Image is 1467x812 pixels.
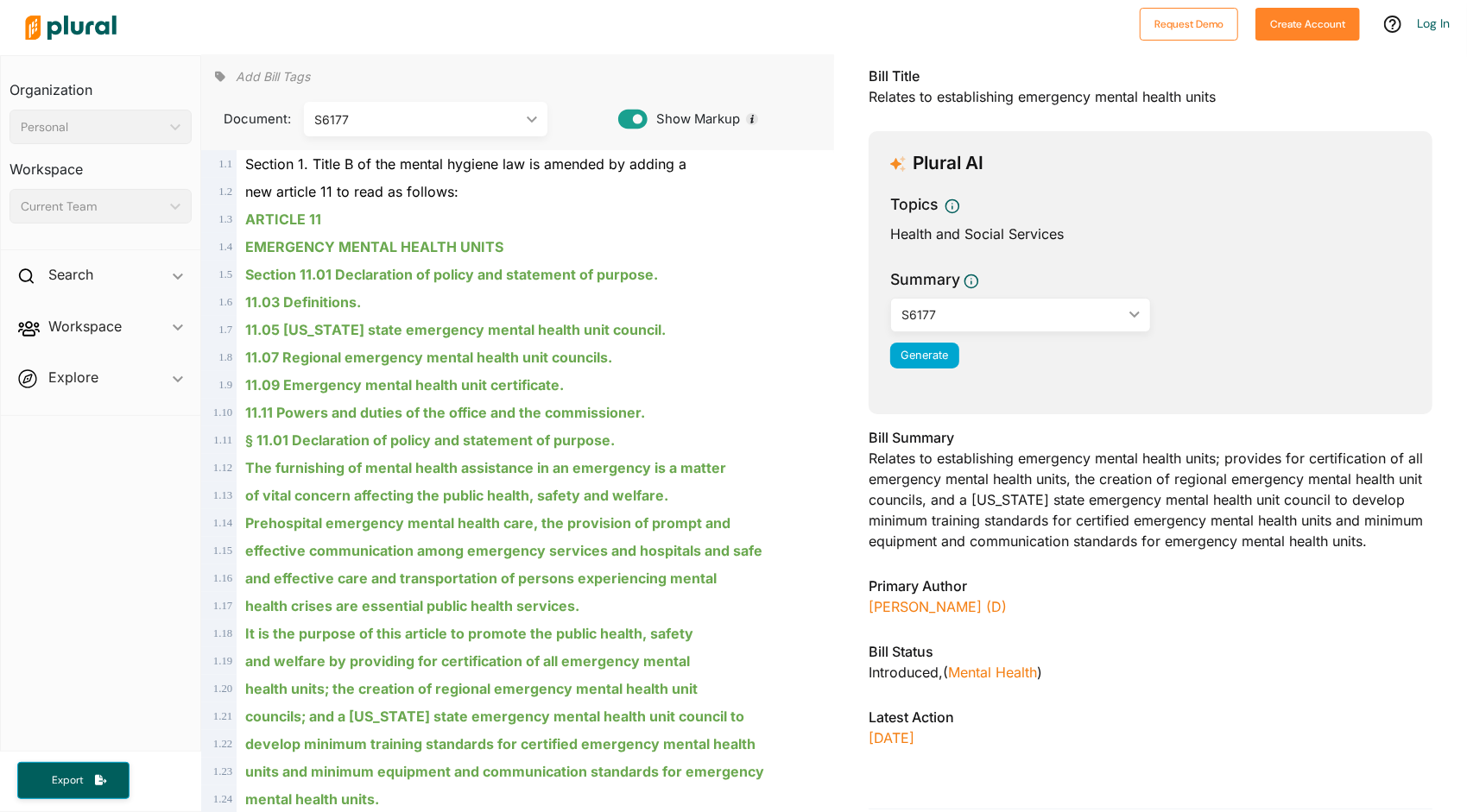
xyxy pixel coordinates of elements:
h3: Organization [9,65,192,103]
ins: 11.03 Definitions. [245,293,361,311]
button: Create Account [1255,8,1360,41]
ins: 11.05 [US_STATE] state emergency mental health unit council. [245,321,666,338]
a: Mental Health [948,664,1037,681]
span: 1 . 13 [213,489,232,501]
button: Request Demo [1140,8,1238,41]
ins: § 11.01 Declaration of policy and statement of purpose. [245,431,615,449]
ins: develop minimum training standards for certified emergency mental health [245,735,756,752]
ins: ARTICLE 11 [245,211,321,228]
span: 1 . 1 [218,158,232,170]
span: 1 . 7 [218,324,232,336]
ins: and effective care and transportation of persons experiencing mental [245,570,717,587]
span: Generate [901,349,949,362]
ins: of vital concern affecting the public health, safety and welfare. [245,487,668,504]
h3: Primary Author [869,576,1432,596]
h3: Plural AI [913,153,983,174]
ins: and welfare by providing for certification of all emergency mental [245,652,690,670]
span: 1 . 21 [213,710,232,722]
span: 1 . 20 [213,683,232,695]
span: 1 . 19 [213,655,232,667]
div: Tooltip anchor [744,111,760,127]
button: Generate [890,343,959,368]
span: 1 . 22 [213,738,232,750]
ins: 11.11 Powers and duties of the office and the commissioner. [245,404,645,421]
ins: mental health units. [245,790,379,808]
span: Add Bill Tags [236,68,310,85]
h3: Bill Title [869,66,1432,86]
div: Personal [21,118,163,136]
span: Document: [215,110,282,129]
span: 1 . 15 [213,544,232,557]
span: 1 . 4 [218,241,232,253]
span: Export [40,773,95,788]
span: 1 . 23 [213,765,232,777]
div: S6177 [901,305,1122,324]
ins: health units; the creation of regional emergency mental health unit [245,680,698,697]
ins: It is the purpose of this article to promote the public health, safety [245,625,693,642]
span: 1 . 16 [213,572,232,584]
ins: effective communication among emergency services and hospitals and safe [245,542,762,559]
h3: Summary [890,268,960,291]
h3: Workspace [9,144,192,182]
ins: The furnishing of mental health assistance in an emergency is a matter [245,459,726,476]
ins: 11.09 Emergency mental health unit certificate. [245,376,564,393]
span: 1 . 11 [213,434,232,446]
ins: units and minimum equipment and communication standards for emergency [245,763,764,780]
div: Introduced , ( ) [869,662,1432,683]
span: new article 11 to read as follows: [245,183,458,200]
h2: Search [48,265,93,284]
a: Request Demo [1140,14,1238,32]
ins: councils; and a [US_STATE] state emergency mental health unit council to [245,708,744,725]
span: 1 . 14 [213,517,232,529]
span: 1 . 8 [218,351,232,363]
div: S6177 [314,110,519,129]
span: 1 . 17 [213,600,232,612]
span: 1 . 3 [218,213,232,225]
a: Create Account [1255,14,1360,32]
ins: Prehospital emergency mental health care, the provision of prompt and [245,514,730,532]
ins: health crises are essential public health services. [245,597,579,614]
button: Export [17,762,130,799]
span: 1 . 2 [218,186,232,198]
span: 1 . 6 [218,296,232,308]
h3: Latest Action [869,707,1432,727]
ins: Section 11.01 Declaration of policy and statement of purpose. [245,266,658,283]
h3: Topics [890,193,938,216]
span: 1 . 10 [213,406,232,419]
div: Health and Social Services [890,223,1411,244]
p: [DATE] [869,727,1432,748]
span: 1 . 5 [218,268,232,280]
span: 1 . 24 [213,793,232,805]
ins: 11.07 Regional emergency mental health unit councils. [245,349,612,366]
a: Log In [1417,16,1450,31]
div: Relates to establishing emergency mental health units; provides for certification of all emergenc... [869,427,1432,562]
span: Section 1. Title B of the mental hygiene law is amended by adding a [245,155,686,173]
span: 1 . 9 [218,379,232,391]
h3: Bill Summary [869,427,1432,448]
span: 1 . 12 [213,462,232,474]
div: Current Team [21,198,163,216]
ins: EMERGENCY MENTAL HEALTH UNITS [245,238,503,255]
span: Show Markup [648,110,740,129]
div: Relates to establishing emergency mental health units [869,66,1432,117]
a: [PERSON_NAME] (D) [869,598,1007,615]
div: Add tags [215,64,310,90]
span: 1 . 18 [213,627,232,639]
h3: Bill Status [869,641,1432,662]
